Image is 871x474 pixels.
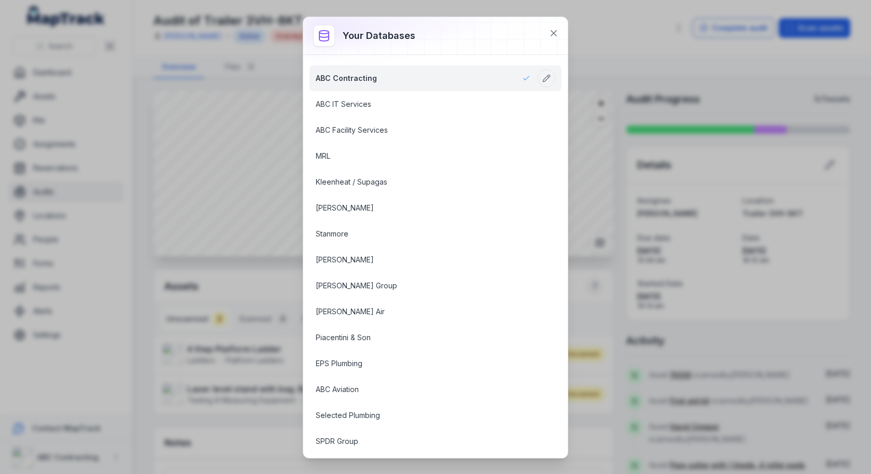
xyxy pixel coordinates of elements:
[316,73,530,83] a: ABC Contracting
[316,358,530,369] a: EPS Plumbing
[316,281,530,291] a: [PERSON_NAME] Group
[316,332,530,343] a: Piacentini & Son
[316,99,530,109] a: ABC IT Services
[316,410,530,421] a: Selected Plumbing
[316,125,530,135] a: ABC Facility Services
[316,151,530,161] a: MRL
[316,177,530,187] a: Kleenheat / Supagas
[316,384,530,395] a: ABC Aviation
[316,255,530,265] a: [PERSON_NAME]
[316,203,530,213] a: [PERSON_NAME]
[343,29,415,43] h3: Your databases
[316,229,530,239] a: Stanmore
[316,436,530,447] a: SPDR Group
[316,306,530,317] a: [PERSON_NAME] Air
